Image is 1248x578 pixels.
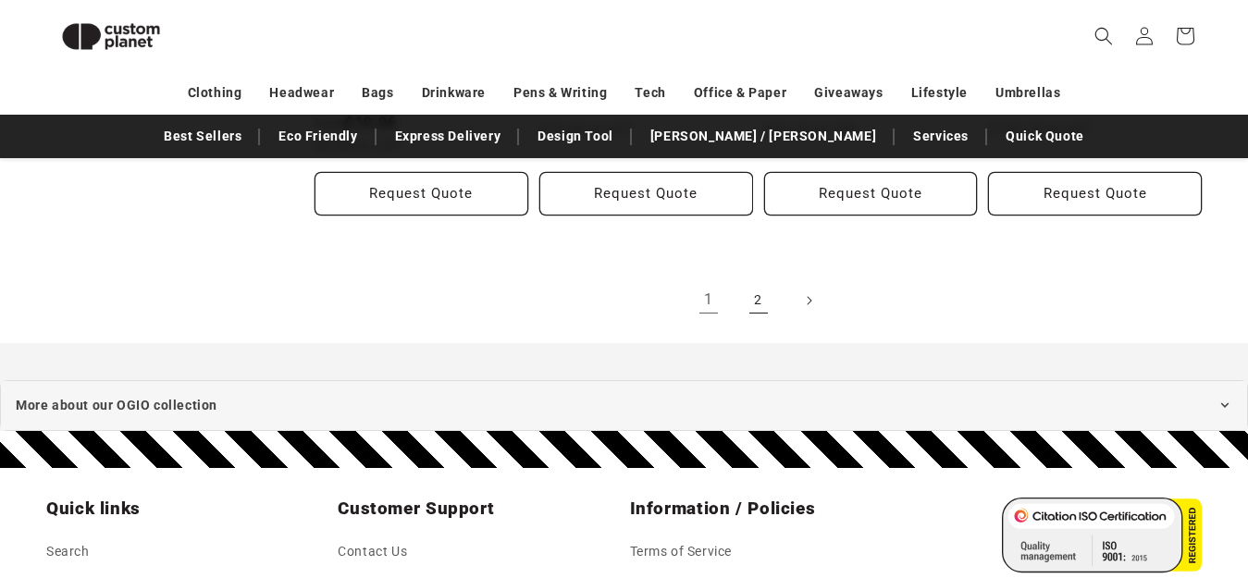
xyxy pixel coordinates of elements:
a: Tech [635,77,665,109]
h2: Customer Support [338,498,618,520]
nav: Pagination [315,280,1202,321]
a: Search [46,540,90,568]
a: Bags [362,77,393,109]
button: Request Quote [988,172,1202,215]
a: Giveaways [814,77,883,109]
a: Eco Friendly [269,120,366,153]
a: Page 1 [688,280,729,321]
button: Request Quote [315,172,528,215]
a: Headwear [269,77,334,109]
a: Quick Quote [996,120,1094,153]
button: Request Quote [539,172,753,215]
summary: Search [1083,16,1124,56]
a: Design Tool [528,120,623,153]
span: More about our OGIO collection [16,394,217,417]
button: Request Quote [764,172,978,215]
a: Pens & Writing [513,77,607,109]
a: Clothing [188,77,242,109]
a: Lifestyle [911,77,968,109]
a: Office & Paper [694,77,786,109]
a: Services [904,120,978,153]
a: Contact Us [338,540,407,568]
img: Custom Planet [46,7,176,66]
a: Next page [788,280,829,321]
iframe: Chat Widget [939,378,1248,578]
a: Umbrellas [995,77,1060,109]
a: Terms of Service [630,540,733,568]
h2: Quick links [46,498,327,520]
a: Page 2 [738,280,779,321]
a: Express Delivery [386,120,511,153]
h2: Information / Policies [630,498,910,520]
a: Best Sellers [154,120,251,153]
a: Drinkware [422,77,486,109]
a: [PERSON_NAME] / [PERSON_NAME] [641,120,885,153]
